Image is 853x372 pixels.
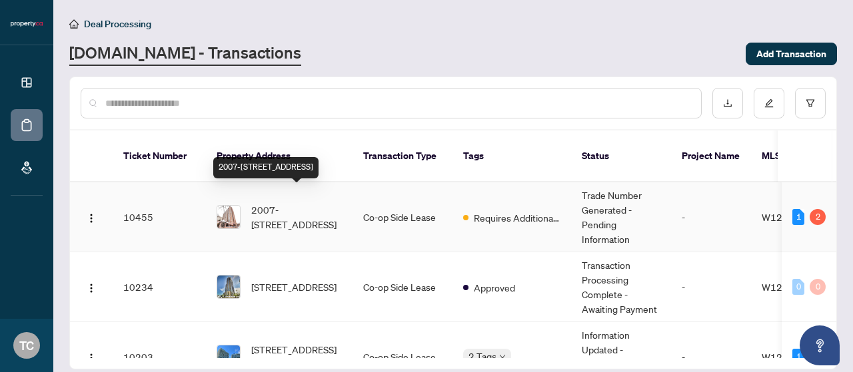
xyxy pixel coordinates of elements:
td: - [671,182,751,252]
span: W12346192 [762,351,818,363]
div: 1 [792,209,804,225]
button: download [712,88,743,118]
span: down [499,353,506,360]
span: Add Transaction [756,43,826,65]
span: [STREET_ADDRESS][PERSON_NAME][PERSON_NAME] [251,342,342,371]
button: Logo [81,206,102,228]
span: TC [19,336,34,355]
td: 10455 [113,182,206,252]
td: - [671,252,751,322]
img: thumbnail-img [217,206,240,228]
span: filter [806,98,815,108]
button: Add Transaction [746,43,837,65]
th: Tags [452,130,571,182]
td: Co-op Side Lease [353,182,452,252]
span: W12251702 [762,211,818,223]
div: 0 [810,279,826,295]
img: thumbnail-img [217,276,240,298]
span: W12327700 [762,281,818,293]
th: Project Name [671,130,751,182]
th: Status [571,130,671,182]
td: Trade Number Generated - Pending Information [571,182,671,252]
th: Property Address [206,130,353,182]
button: edit [754,88,784,118]
button: Open asap [800,325,840,365]
th: Ticket Number [113,130,206,182]
span: 2007-[STREET_ADDRESS] [251,202,342,232]
span: download [723,98,732,108]
td: Co-op Side Lease [353,252,452,322]
button: filter [795,88,826,118]
a: [DOMAIN_NAME] - Transactions [69,42,301,66]
div: 0 [792,279,804,295]
button: Logo [81,346,102,367]
span: Deal Processing [84,18,151,30]
span: home [69,19,79,29]
span: 2 Tags [468,349,496,364]
th: MLS # [751,130,831,182]
div: 2007-[STREET_ADDRESS] [213,157,319,178]
span: edit [764,98,774,108]
span: Approved [474,280,515,295]
span: Requires Additional Docs [474,210,560,225]
td: Transaction Processing Complete - Awaiting Payment [571,252,671,322]
img: logo [11,20,43,28]
th: Transaction Type [353,130,452,182]
img: Logo [86,213,97,224]
img: Logo [86,353,97,363]
img: Logo [86,283,97,293]
button: Logo [81,276,102,297]
span: [STREET_ADDRESS] [251,279,337,294]
td: 10234 [113,252,206,322]
img: thumbnail-img [217,345,240,368]
div: 1 [792,349,804,365]
div: 2 [810,209,826,225]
